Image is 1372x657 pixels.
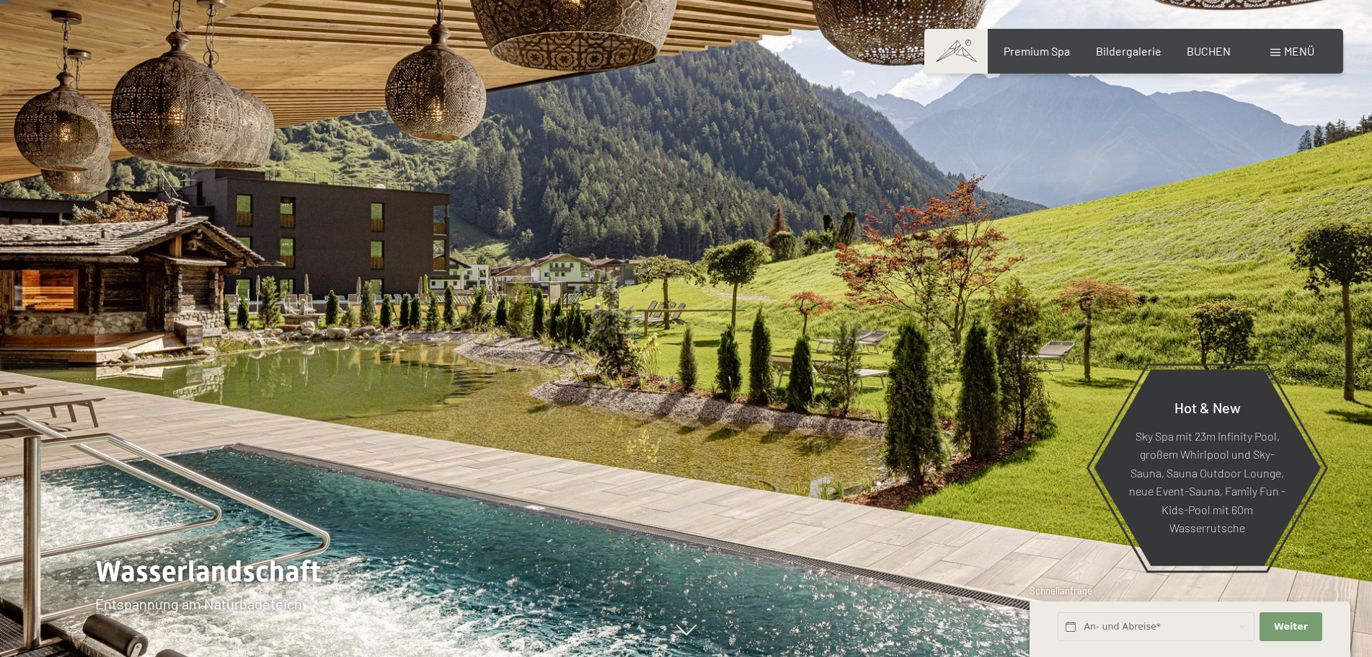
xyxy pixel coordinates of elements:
span: Weiter [1274,620,1308,633]
span: Hot & New [1174,398,1241,415]
p: Sky Spa mit 23m Infinity Pool, großem Whirlpool und Sky-Sauna, Sauna Outdoor Lounge, neue Event-S... [1129,426,1285,537]
a: Bildergalerie [1096,44,1161,58]
a: Premium Spa [1004,44,1070,58]
a: Hot & New Sky Spa mit 23m Infinity Pool, großem Whirlpool und Sky-Sauna, Sauna Outdoor Lounge, ne... [1093,369,1322,567]
button: Weiter [1260,612,1322,642]
span: Schnellanfrage [1030,585,1092,596]
a: BUCHEN [1187,44,1231,58]
span: Menü [1284,44,1314,58]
